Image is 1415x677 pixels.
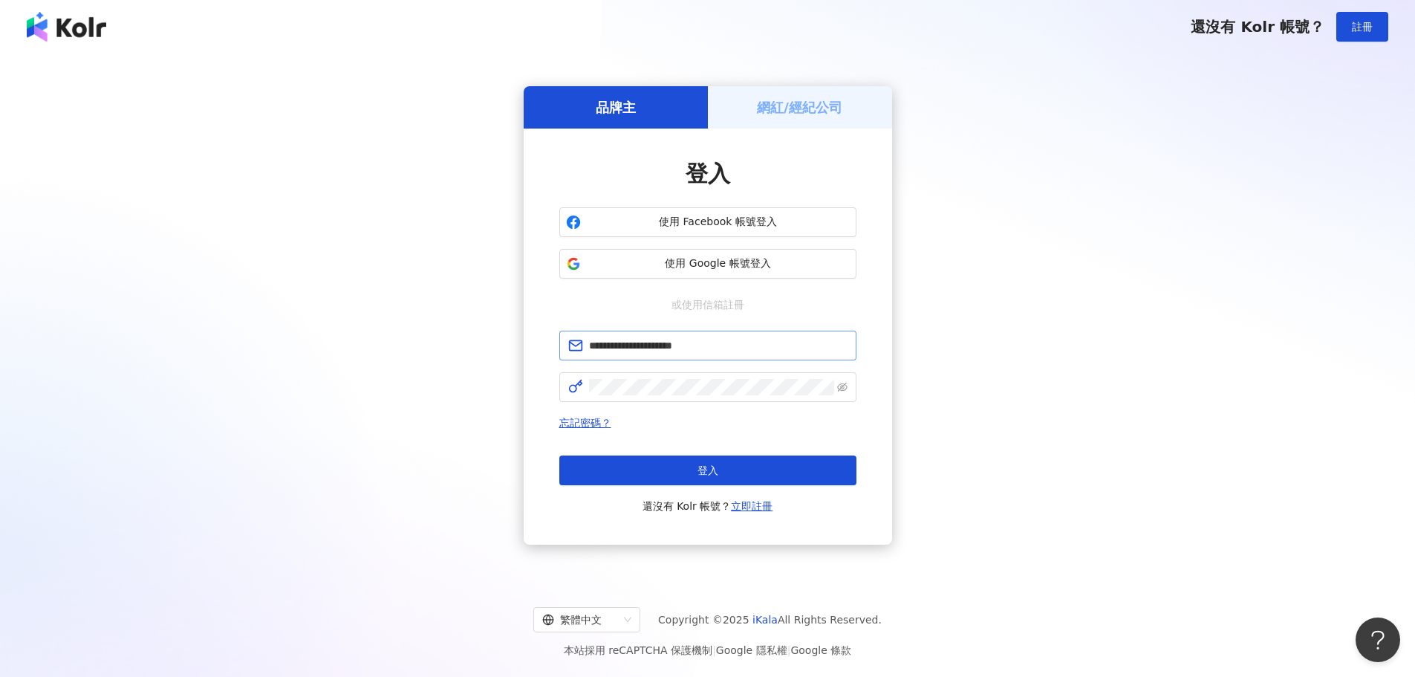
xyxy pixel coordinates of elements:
[752,614,778,626] a: iKala
[661,297,755,313] span: 或使用信箱註冊
[716,644,787,656] a: Google 隱私權
[542,608,618,632] div: 繁體中文
[27,12,106,42] img: logo
[643,497,773,515] span: 還沒有 Kolr 帳號？
[596,98,636,117] h5: 品牌主
[787,644,791,656] span: |
[790,644,851,656] a: Google 條款
[686,161,730,187] span: 登入
[564,641,851,659] span: 本站採用 reCAPTCHA 保護機制
[587,256,850,271] span: 使用 Google 帳號登入
[559,207,856,237] button: 使用 Facebook 帳號登入
[1336,12,1388,42] button: 註冊
[712,644,716,656] span: |
[587,215,850,230] span: 使用 Facebook 帳號登入
[559,417,611,429] a: 忘記密碼？
[559,249,856,279] button: 使用 Google 帳號登入
[1356,618,1400,662] iframe: Help Scout Beacon - Open
[658,611,882,629] span: Copyright © 2025 All Rights Reserved.
[731,500,772,512] a: 立即註冊
[1191,18,1324,36] span: 還沒有 Kolr 帳號？
[757,98,842,117] h5: 網紅/經紀公司
[559,456,856,485] button: 登入
[837,382,848,392] span: eye-invisible
[1352,21,1373,33] span: 註冊
[697,464,718,476] span: 登入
